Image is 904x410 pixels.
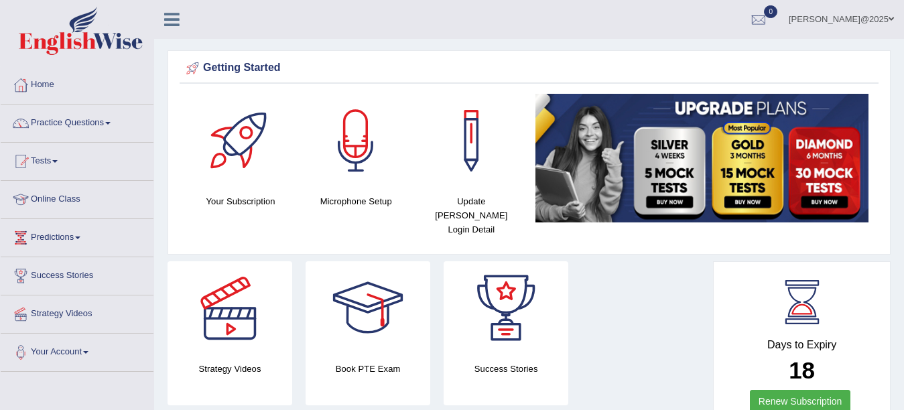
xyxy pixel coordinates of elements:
[1,295,153,329] a: Strategy Videos
[183,58,875,78] div: Getting Started
[764,5,777,18] span: 0
[444,362,568,376] h4: Success Stories
[1,219,153,253] a: Predictions
[1,66,153,100] a: Home
[1,105,153,138] a: Practice Questions
[535,94,868,222] img: small5.jpg
[168,362,292,376] h4: Strategy Videos
[305,194,407,208] h4: Microphone Setup
[420,194,522,236] h4: Update [PERSON_NAME] Login Detail
[1,257,153,291] a: Success Stories
[1,181,153,214] a: Online Class
[190,194,292,208] h4: Your Subscription
[306,362,430,376] h4: Book PTE Exam
[1,334,153,367] a: Your Account
[1,143,153,176] a: Tests
[789,357,815,383] b: 18
[728,339,875,351] h4: Days to Expiry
